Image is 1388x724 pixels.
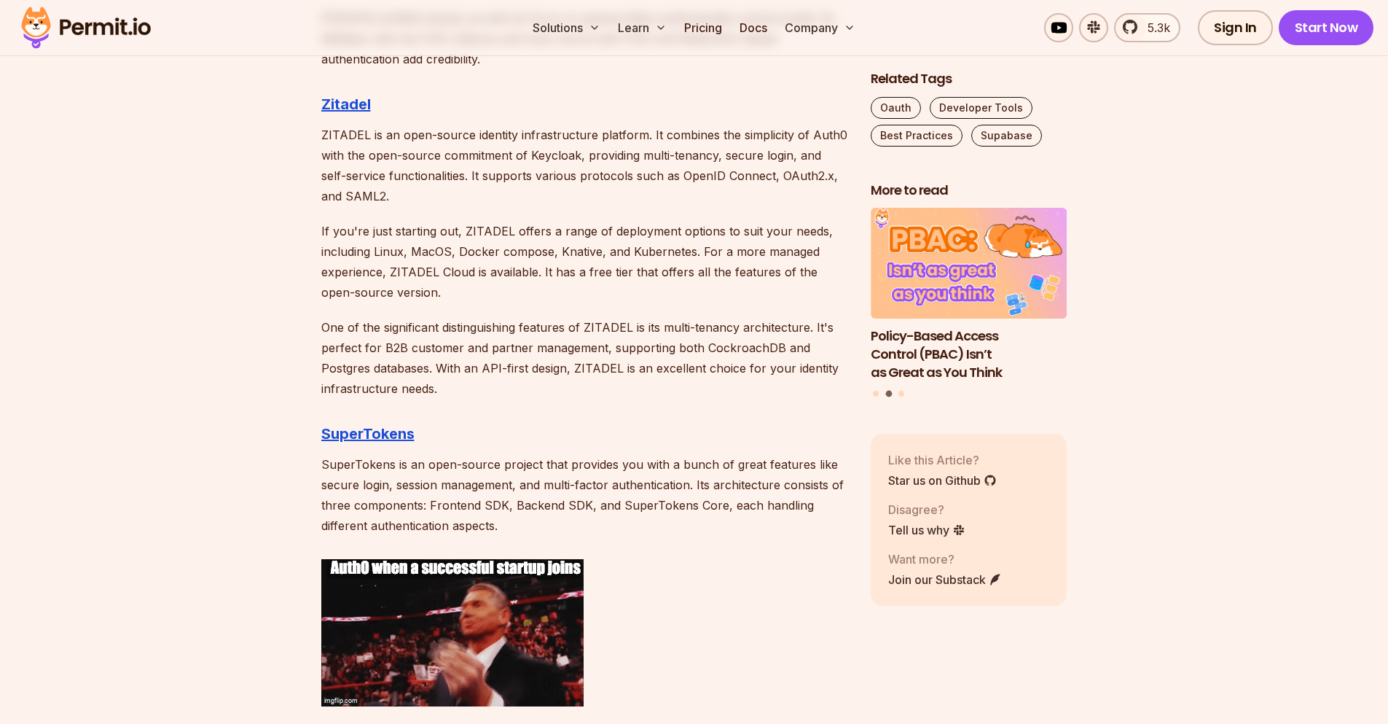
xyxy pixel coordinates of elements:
[15,3,157,52] img: Permit logo
[971,125,1042,147] a: Supabase
[888,472,997,489] a: Star us on Github
[612,13,673,42] button: Learn
[888,550,1002,568] p: Want more?
[1198,10,1273,45] a: Sign In
[930,97,1032,119] a: Developer Tools
[888,521,965,539] a: Tell us why
[871,209,1067,382] a: Policy-Based Access Control (PBAC) Isn’t as Great as You ThinkPolicy-Based Access Control (PBAC) ...
[871,125,962,147] a: Best Practices
[885,391,892,397] button: Go to slide 2
[871,182,1067,200] h2: More to read
[527,13,606,42] button: Solutions
[888,571,1002,588] a: Join our Substack
[871,209,1067,400] div: Posts
[321,425,415,443] a: SuperTokens
[321,317,847,399] p: One of the significant distinguishing features of ZITADEL is its multi-tenancy architecture. It's...
[888,501,965,518] p: Disagree?
[321,454,847,536] p: SuperTokens is an open-source project that provides you with a bunch of great features like secur...
[779,13,861,42] button: Company
[321,559,584,707] img: 88f4w9.gif
[873,391,879,397] button: Go to slide 1
[871,209,1067,319] img: Policy-Based Access Control (PBAC) Isn’t as Great as You Think
[888,451,997,469] p: Like this Article?
[898,391,904,397] button: Go to slide 3
[871,70,1067,88] h2: Related Tags
[321,221,847,303] p: If you're just starting out, ZITADEL offers a range of deployment options to suit your needs, inc...
[871,209,1067,382] li: 2 of 3
[321,96,371,113] a: Zitadel
[1114,13,1180,42] a: 5.3k
[871,97,921,119] a: Oauth
[734,13,773,42] a: Docs
[678,13,728,42] a: Pricing
[871,327,1067,381] h3: Policy-Based Access Control (PBAC) Isn’t as Great as You Think
[1139,19,1170,36] span: 5.3k
[321,125,847,206] p: ZITADEL is an open-source identity infrastructure platform. It combines the simplicity of Auth0 w...
[1279,10,1374,45] a: Start Now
